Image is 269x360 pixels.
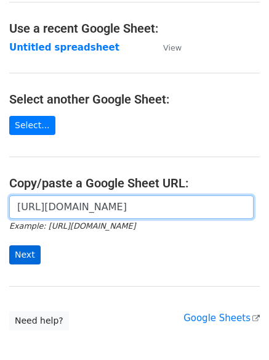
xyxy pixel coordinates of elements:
a: Select... [9,116,55,135]
input: Next [9,245,41,264]
iframe: Chat Widget [207,301,269,360]
small: View [163,43,182,52]
small: Example: [URL][DOMAIN_NAME] [9,221,135,231]
input: Paste your Google Sheet URL here [9,195,254,219]
a: Untitled spreadsheet [9,42,119,53]
h4: Use a recent Google Sheet: [9,21,260,36]
h4: Copy/paste a Google Sheet URL: [9,176,260,190]
a: Google Sheets [183,313,260,324]
a: View [151,42,182,53]
h4: Select another Google Sheet: [9,92,260,107]
a: Need help? [9,311,69,330]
